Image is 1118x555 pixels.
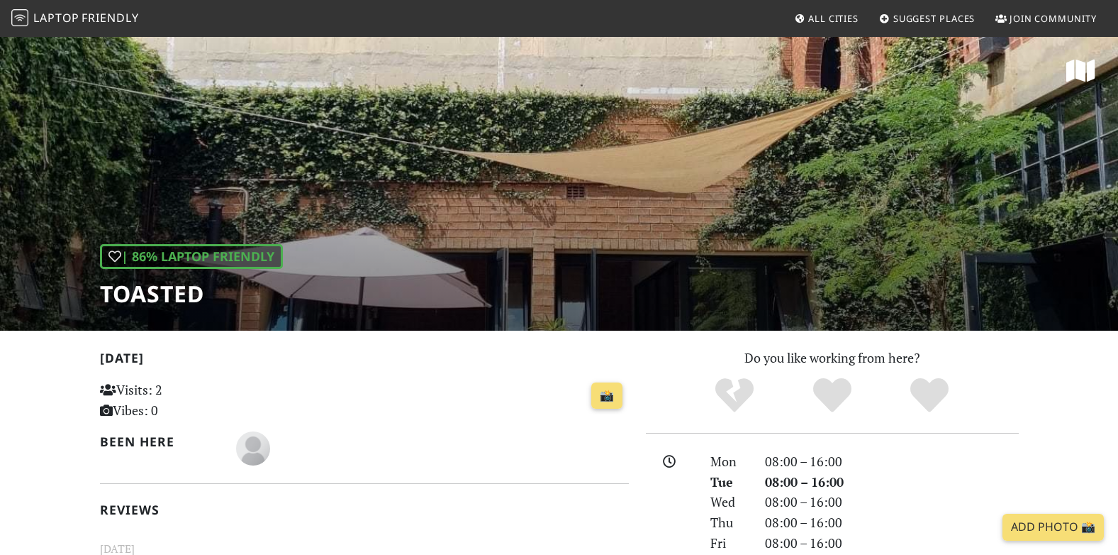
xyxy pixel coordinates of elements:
a: All Cities [788,6,864,31]
span: Friendly [82,10,138,26]
span: Join Community [1010,12,1097,25]
div: 08:00 – 16:00 [756,492,1027,512]
h2: [DATE] [100,351,629,371]
div: 08:00 – 16:00 [756,512,1027,533]
a: LaptopFriendly LaptopFriendly [11,6,139,31]
span: All Cities [808,12,859,25]
a: Add Photo 📸 [1002,514,1104,541]
div: Fri [702,533,756,554]
div: Yes [783,376,881,415]
div: Wed [702,492,756,512]
h2: Reviews [100,502,629,517]
img: blank-535327c66bd565773addf3077783bbfce4b00ec00e9fd257753287c682c7fa38.png [236,432,270,466]
h2: Been here [100,434,220,449]
div: Definitely! [881,376,978,415]
div: Thu [702,512,756,533]
a: 📸 [591,383,622,410]
div: Mon [702,451,756,472]
div: | 86% Laptop Friendly [100,244,283,269]
div: No [686,376,783,415]
p: Visits: 2 Vibes: 0 [100,380,265,421]
div: 08:00 – 16:00 [756,533,1027,554]
img: LaptopFriendly [11,9,28,26]
p: Do you like working from here? [646,348,1019,368]
span: Laptop [33,10,79,26]
span: Jordan Sher [236,439,270,456]
a: Suggest Places [873,6,981,31]
span: Suggest Places [893,12,976,25]
a: Join Community [990,6,1102,31]
div: 08:00 – 16:00 [756,451,1027,472]
div: Tue [702,472,756,493]
div: 08:00 – 16:00 [756,472,1027,493]
h1: Toasted [100,280,283,307]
